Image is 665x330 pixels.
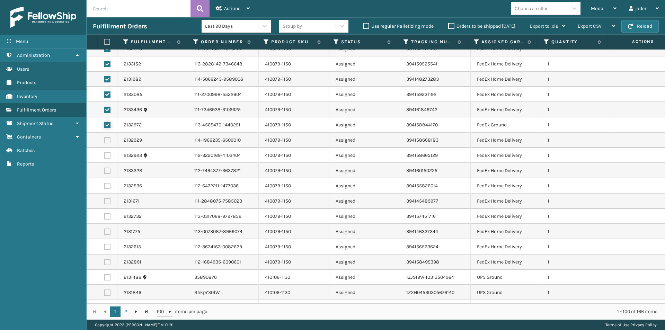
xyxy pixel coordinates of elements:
td: Assigned [329,194,400,209]
label: Product SKU [271,39,314,45]
a: 2131775 [124,228,140,235]
a: 410079-1150 [265,122,291,128]
td: FedEx Home Delivery [471,87,541,102]
a: 394158495398 [406,259,439,265]
a: 2131486 [124,274,141,281]
td: 1 [541,102,612,117]
td: FedEx Home Delivery [471,239,541,255]
span: Actions [610,36,658,47]
a: 394158668183 [406,137,438,143]
a: 2132929 [124,137,142,144]
td: 1 [541,117,612,133]
td: FedEx Home Delivery [471,209,541,224]
a: 410079-1150 [265,259,291,265]
a: 394145489977 [406,198,438,204]
label: Use regular Palletizing mode [363,23,434,29]
a: 1ZXH04530305676140 [406,289,454,295]
a: 2132732 [124,213,142,220]
span: Export CSV [578,23,602,29]
label: Fulfillment Order Id [131,39,174,45]
a: 410079-1150 [265,91,291,97]
td: 1 [541,87,612,102]
span: Menu [16,38,28,44]
a: 2131671 [124,198,140,205]
td: 112-3634163-0082629 [188,239,259,255]
div: Group by [283,23,302,30]
td: Assigned [329,148,400,163]
td: FedEx Home Delivery [471,163,541,178]
a: 410079-1150 [265,76,291,82]
td: 1 [541,72,612,87]
td: FedEx Home Delivery [471,72,541,87]
label: Status [341,39,384,45]
a: 394155826014 [406,183,438,189]
a: 2132972 [124,122,142,128]
td: FedEx Home Delivery [471,56,541,72]
td: 1 [541,194,612,209]
td: FedEx Home Delivery [471,224,541,239]
a: 1 [110,306,121,317]
img: logo [10,7,76,28]
td: 35890876 [188,270,259,285]
a: 2132536 [124,182,142,189]
td: Assigned [329,133,400,148]
a: 2133328 [124,167,142,174]
td: 113-0073087-8969074 [188,224,259,239]
td: UPS Ground [471,285,541,300]
label: Assigned Carrier Service [481,39,524,45]
td: Assigned [329,178,400,194]
div: 1 - 100 of 166 items [217,308,657,315]
td: BhkpYS0fW [188,285,259,300]
td: 1 [541,285,612,300]
span: Batches [17,148,35,153]
a: 2133436 [124,106,142,113]
td: 112-7494377-3637821 [188,163,259,178]
a: 394157451716 [406,213,436,219]
a: 410106-1130 [265,289,290,295]
td: FedEx Ground [471,117,541,133]
a: 2133152 [124,61,141,68]
td: Assigned [329,300,400,315]
a: 1ZJ919W40313504964 [406,274,454,280]
div: Last 90 Days [205,23,259,30]
td: FedEx Home Delivery [471,178,541,194]
td: 113-2828142-7346648 [188,56,259,72]
a: 394158844170 [406,122,438,128]
a: 2131846 [124,289,141,296]
span: Go to the next page [133,309,139,314]
span: Fulfillment Orders [17,107,56,113]
td: FedEx Home Delivery [471,102,541,117]
td: 1 [541,209,612,224]
td: Assigned [329,163,400,178]
td: 1 [541,224,612,239]
td: 113-0317068-9797852 [188,209,259,224]
td: 112-6472211-1477036 [188,178,259,194]
a: 410079-1150 [265,244,291,250]
label: Quantity [551,39,594,45]
p: Copyright 2023 [PERSON_NAME]™ v 1.0.191 [95,320,174,330]
td: 111-7346938-3106625 [188,102,259,117]
div: | [605,320,657,330]
td: Assigned [329,117,400,133]
a: 2131989 [124,76,141,83]
td: Assigned [329,72,400,87]
td: 112-1684935-6090601 [188,255,259,270]
label: Orders to be shipped [DATE] [448,23,515,29]
td: Assigned [329,270,400,285]
span: Actions [224,6,240,11]
td: 1 [541,133,612,148]
td: 1 [541,239,612,255]
a: 394159525541 [406,61,437,67]
td: 112-3220169-4103404 [188,148,259,163]
h3: Fulfillment Orders [93,22,147,30]
label: Tracking Number [411,39,454,45]
a: 410079-1150 [265,183,291,189]
span: Products [17,80,36,86]
td: 1 [541,163,612,178]
span: Go to the last page [144,309,149,314]
a: Privacy Policy [630,322,657,327]
td: 111-2700998-5522604 [188,87,259,102]
span: Containers [17,134,41,140]
a: Terms of Use [605,322,629,327]
a: 410106-1130 [265,274,290,280]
